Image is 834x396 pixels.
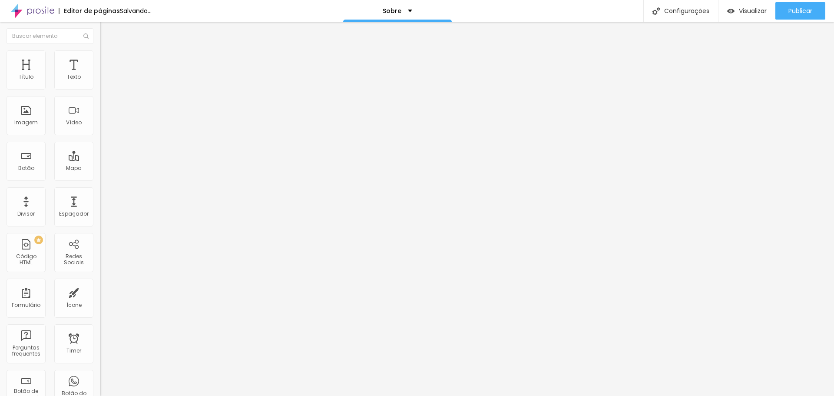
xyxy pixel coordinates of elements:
[66,165,82,171] div: Mapa
[100,22,834,396] iframe: Editor
[12,302,40,308] div: Formulário
[56,253,91,266] div: Redes Sociais
[66,120,82,126] div: Vídeo
[739,7,767,14] span: Visualizar
[83,33,89,39] img: Icone
[9,345,43,357] div: Perguntas frequentes
[66,348,81,354] div: Timer
[383,8,401,14] p: Sobre
[66,302,82,308] div: Ícone
[120,8,152,14] div: Salvando...
[7,28,93,44] input: Buscar elemento
[67,74,81,80] div: Texto
[59,8,120,14] div: Editor de páginas
[19,74,33,80] div: Título
[718,2,775,20] button: Visualizar
[17,211,35,217] div: Divisor
[652,7,660,15] img: Icone
[18,165,34,171] div: Botão
[9,253,43,266] div: Código HTML
[14,120,38,126] div: Imagem
[727,7,735,15] img: view-1.svg
[788,7,812,14] span: Publicar
[59,211,89,217] div: Espaçador
[775,2,825,20] button: Publicar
